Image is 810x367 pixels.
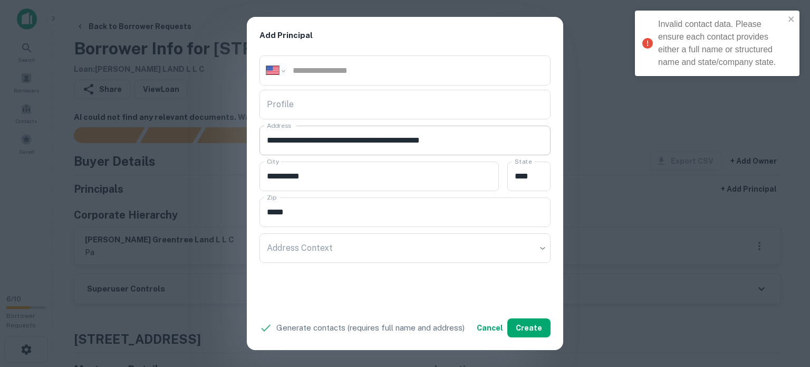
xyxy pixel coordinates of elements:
[757,283,810,333] iframe: Chat Widget
[259,233,551,263] div: ​
[515,157,532,166] label: State
[267,121,291,130] label: Address
[472,318,507,337] button: Cancel
[247,17,563,54] h2: Add Principal
[267,157,279,166] label: City
[276,322,465,334] p: Generate contacts (requires full name and address)
[658,18,785,69] div: Invalid contact data. Please ensure each contact provides either a full name or structured name a...
[507,318,551,337] button: Create
[788,15,795,25] button: close
[267,193,276,202] label: Zip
